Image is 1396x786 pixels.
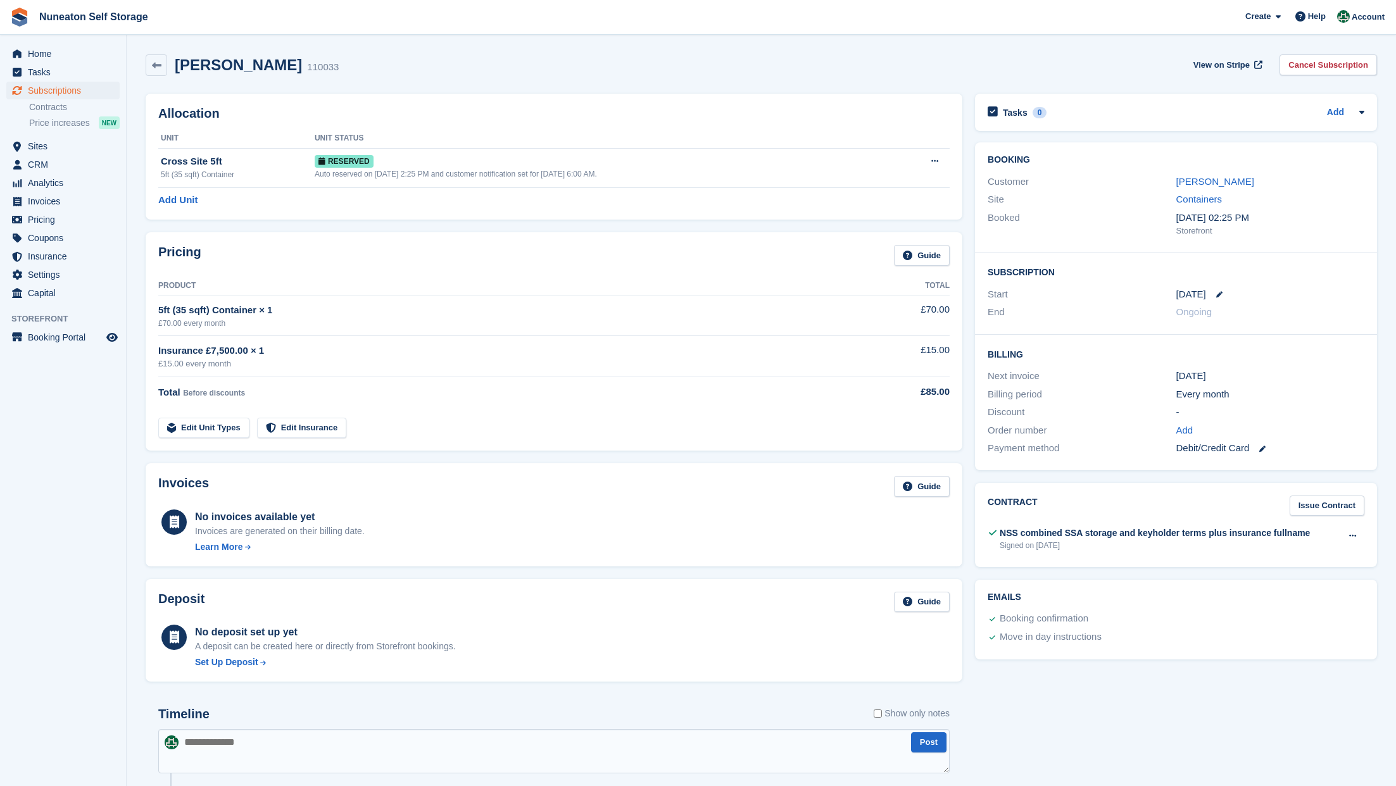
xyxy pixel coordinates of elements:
div: Auto reserved on [DATE] 2:25 PM and customer notification set for [DATE] 6:00 AM. [315,168,895,180]
h2: Pricing [158,245,201,266]
span: Coupons [28,229,104,247]
a: menu [6,266,120,284]
span: Pricing [28,211,104,228]
div: - [1176,405,1364,420]
div: [DATE] 02:25 PM [1176,211,1364,225]
h2: Contract [988,496,1038,516]
div: Signed on [DATE] [1000,540,1310,551]
td: £70.00 [844,296,950,335]
span: Before discounts [183,389,245,397]
div: Payment method [988,441,1176,456]
span: Booking Portal [28,328,104,346]
input: Show only notes [874,707,882,720]
div: Billing period [988,387,1176,402]
a: menu [6,137,120,155]
a: Edit Insurance [257,418,347,439]
img: Amanda [1337,10,1350,23]
h2: Subscription [988,265,1364,278]
a: menu [6,192,120,210]
h2: Deposit [158,592,204,613]
a: menu [6,63,120,81]
span: Create [1245,10,1271,23]
span: Settings [28,266,104,284]
th: Total [844,276,950,296]
span: Capital [28,284,104,302]
a: Add [1327,106,1344,120]
img: stora-icon-8386f47178a22dfd0bd8f6a31ec36ba5ce8667c1dd55bd0f319d3a0aa187defe.svg [10,8,29,27]
div: Booking confirmation [1000,611,1088,627]
div: Storefront [1176,225,1364,237]
a: Containers [1176,194,1223,204]
a: Add [1176,423,1193,438]
span: Analytics [28,174,104,192]
a: Issue Contract [1290,496,1364,516]
div: Set Up Deposit [195,656,258,669]
span: Storefront [11,313,126,325]
div: NEW [99,116,120,129]
div: NSS combined SSA storage and keyholder terms plus insurance fullname [1000,527,1310,540]
a: Contracts [29,101,120,113]
a: Guide [894,592,950,613]
h2: [PERSON_NAME] [175,56,302,73]
div: 110033 [307,60,339,75]
button: Post [911,732,946,753]
a: menu [6,284,120,302]
a: menu [6,211,120,228]
a: Preview store [104,330,120,345]
p: A deposit can be created here or directly from Storefront bookings. [195,640,456,653]
a: Add Unit [158,193,198,208]
a: Guide [894,476,950,497]
div: Every month [1176,387,1364,402]
a: Price increases NEW [29,116,120,130]
div: Debit/Credit Card [1176,441,1364,456]
span: Subscriptions [28,82,104,99]
div: End [988,305,1176,320]
label: Show only notes [874,707,950,720]
span: Ongoing [1176,306,1212,317]
span: CRM [28,156,104,173]
div: Booked [988,211,1176,237]
div: Learn More [195,540,242,554]
span: Reserved [315,155,374,168]
span: Help [1308,10,1326,23]
span: Home [28,45,104,63]
div: Site [988,192,1176,207]
a: menu [6,328,120,346]
h2: Timeline [158,707,210,721]
a: menu [6,82,120,99]
a: Cancel Subscription [1280,54,1377,75]
h2: Billing [988,347,1364,360]
div: 5ft (35 sqft) Container [161,169,315,180]
div: Cross Site 5ft [161,154,315,169]
span: Price increases [29,117,90,129]
th: Unit [158,128,315,149]
div: No deposit set up yet [195,625,456,640]
span: Total [158,387,180,397]
img: Amanda [165,735,179,749]
a: Set Up Deposit [195,656,456,669]
div: 0 [1033,107,1047,118]
span: Account [1352,11,1385,23]
a: Nuneaton Self Storage [34,6,153,27]
h2: Allocation [158,106,950,121]
div: Customer [988,175,1176,189]
a: menu [6,156,120,173]
a: Guide [894,245,950,266]
th: Unit Status [315,128,895,149]
span: Tasks [28,63,104,81]
h2: Invoices [158,476,209,497]
span: View on Stripe [1193,59,1250,72]
a: [PERSON_NAME] [1176,176,1254,187]
div: Insurance £7,500.00 × 1 [158,344,844,358]
a: View on Stripe [1188,54,1265,75]
div: Invoices are generated on their billing date. [195,525,365,538]
time: 2025-09-26 00:00:00 UTC [1176,287,1206,302]
a: menu [6,247,120,265]
a: menu [6,229,120,247]
h2: Booking [988,155,1364,165]
div: £15.00 every month [158,358,844,370]
span: Invoices [28,192,104,210]
a: Edit Unit Types [158,418,249,439]
div: No invoices available yet [195,509,365,525]
a: menu [6,174,120,192]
